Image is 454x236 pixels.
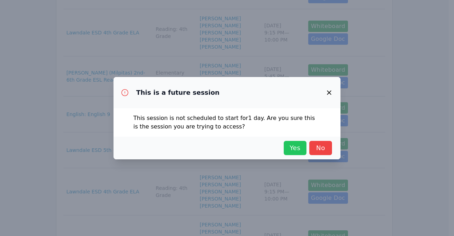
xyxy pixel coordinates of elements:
[284,141,306,155] button: Yes
[313,143,328,153] span: No
[287,143,303,153] span: Yes
[309,141,332,155] button: No
[133,114,321,131] p: This session is not scheduled to start for 1 day . Are you sure this is the session you are tryin...
[136,88,220,97] h3: This is a future session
